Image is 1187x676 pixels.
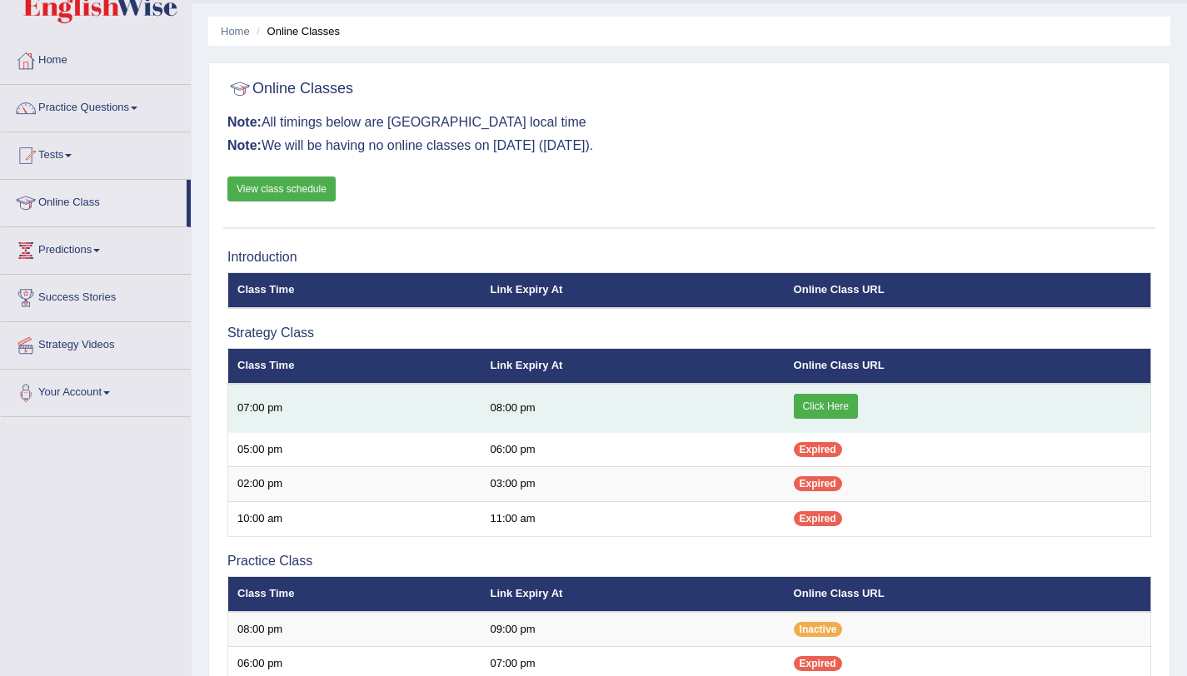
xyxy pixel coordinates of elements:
[221,25,250,37] a: Home
[228,467,481,502] td: 02:00 pm
[228,612,481,647] td: 08:00 pm
[228,501,481,536] td: 10:00 am
[228,577,481,612] th: Class Time
[794,511,842,526] span: Expired
[227,115,262,129] b: Note:
[1,85,191,127] a: Practice Questions
[1,227,191,269] a: Predictions
[228,273,481,308] th: Class Time
[227,138,262,152] b: Note:
[794,442,842,457] span: Expired
[228,384,481,433] td: 07:00 pm
[227,554,1151,569] h3: Practice Class
[1,275,191,316] a: Success Stories
[481,612,784,647] td: 09:00 pm
[794,476,842,491] span: Expired
[227,138,1151,153] h3: We will be having no online classes on [DATE] ([DATE]).
[228,432,481,467] td: 05:00 pm
[227,326,1151,340] h3: Strategy Class
[785,349,1151,384] th: Online Class URL
[794,622,843,637] span: Inactive
[1,322,191,364] a: Strategy Videos
[481,577,784,612] th: Link Expiry At
[794,394,858,419] a: Click Here
[481,273,784,308] th: Link Expiry At
[227,115,1151,130] h3: All timings below are [GEOGRAPHIC_DATA] local time
[481,384,784,433] td: 08:00 pm
[481,467,784,502] td: 03:00 pm
[227,77,353,102] h2: Online Classes
[1,37,191,79] a: Home
[481,349,784,384] th: Link Expiry At
[227,250,1151,265] h3: Introduction
[1,132,191,174] a: Tests
[481,501,784,536] td: 11:00 am
[794,656,842,671] span: Expired
[785,273,1151,308] th: Online Class URL
[785,577,1151,612] th: Online Class URL
[1,370,191,411] a: Your Account
[252,23,340,39] li: Online Classes
[1,180,187,221] a: Online Class
[481,432,784,467] td: 06:00 pm
[228,349,481,384] th: Class Time
[227,176,336,201] a: View class schedule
